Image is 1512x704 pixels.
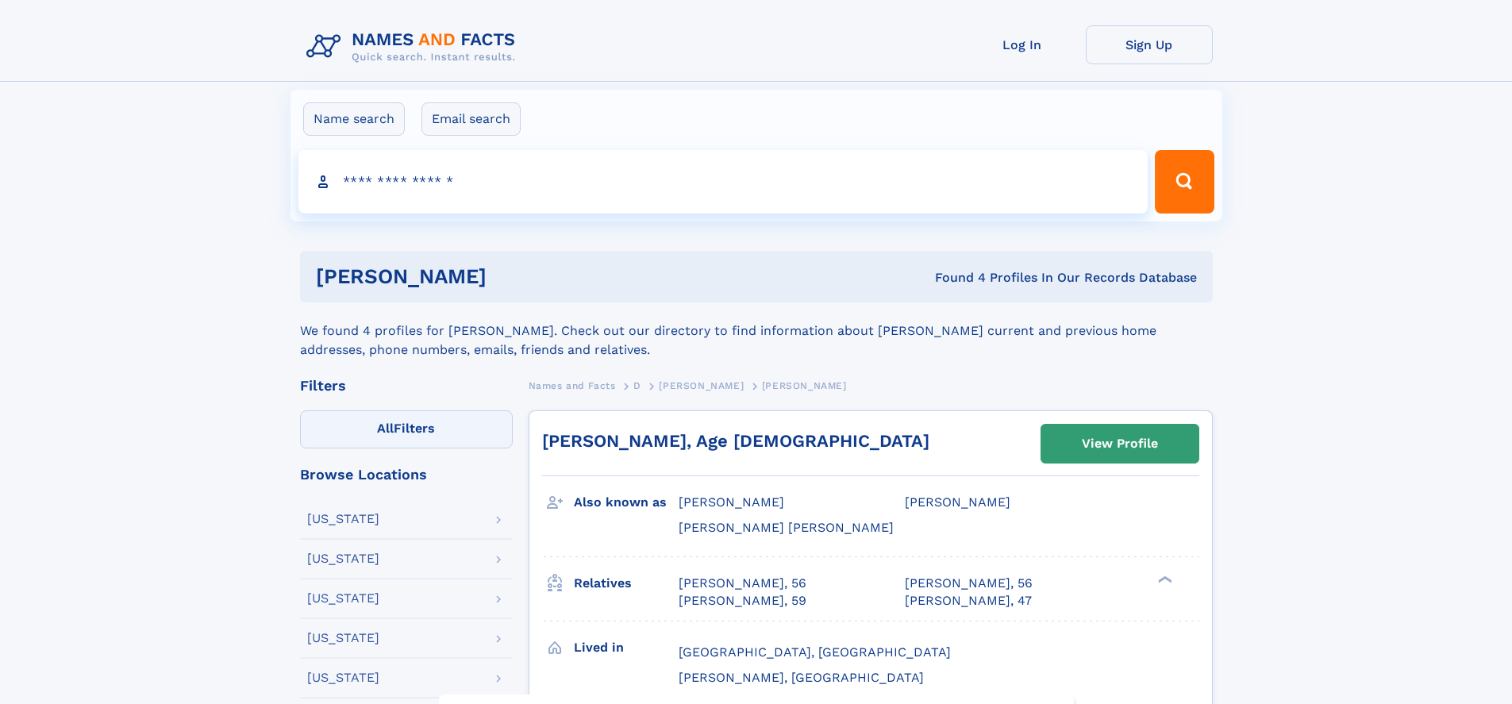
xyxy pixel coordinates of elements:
[1041,425,1198,463] a: View Profile
[307,671,379,684] div: [US_STATE]
[316,267,711,287] h1: [PERSON_NAME]
[905,592,1032,610] a: [PERSON_NAME], 47
[574,634,679,661] h3: Lived in
[659,375,744,395] a: [PERSON_NAME]
[307,552,379,565] div: [US_STATE]
[679,520,894,535] span: [PERSON_NAME] [PERSON_NAME]
[679,592,806,610] a: [PERSON_NAME], 59
[300,410,513,448] label: Filters
[300,25,529,68] img: Logo Names and Facts
[574,570,679,597] h3: Relatives
[633,380,641,391] span: D
[905,494,1010,510] span: [PERSON_NAME]
[959,25,1086,64] a: Log In
[1086,25,1213,64] a: Sign Up
[307,513,379,525] div: [US_STATE]
[1155,150,1214,214] button: Search Button
[377,421,394,436] span: All
[421,102,521,136] label: Email search
[1154,574,1173,584] div: ❯
[633,375,641,395] a: D
[679,644,951,660] span: [GEOGRAPHIC_DATA], [GEOGRAPHIC_DATA]
[574,489,679,516] h3: Also known as
[529,375,616,395] a: Names and Facts
[307,632,379,644] div: [US_STATE]
[905,575,1033,592] a: [PERSON_NAME], 56
[762,380,847,391] span: [PERSON_NAME]
[300,379,513,393] div: Filters
[303,102,405,136] label: Name search
[300,302,1213,360] div: We found 4 profiles for [PERSON_NAME]. Check out our directory to find information about [PERSON_...
[307,592,379,605] div: [US_STATE]
[710,269,1197,287] div: Found 4 Profiles In Our Records Database
[298,150,1148,214] input: search input
[300,467,513,482] div: Browse Locations
[679,494,784,510] span: [PERSON_NAME]
[659,380,744,391] span: [PERSON_NAME]
[542,431,929,451] a: [PERSON_NAME], Age [DEMOGRAPHIC_DATA]
[679,670,924,685] span: [PERSON_NAME], [GEOGRAPHIC_DATA]
[1082,425,1158,462] div: View Profile
[679,575,806,592] a: [PERSON_NAME], 56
